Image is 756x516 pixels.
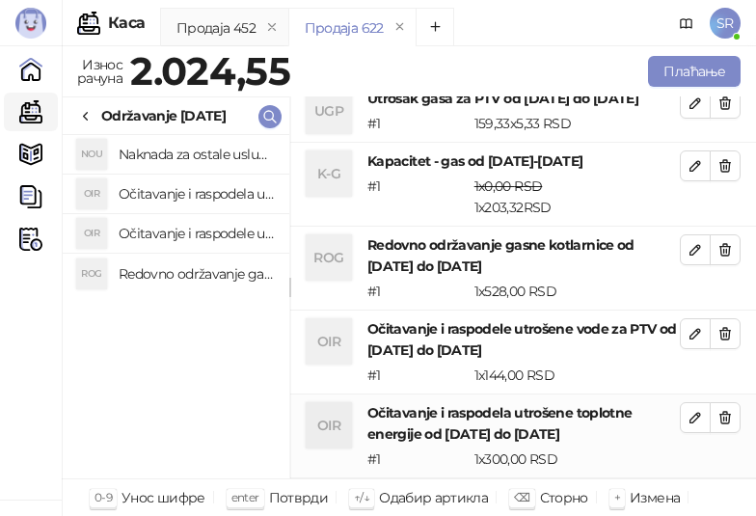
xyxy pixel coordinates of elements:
[648,56,741,87] button: Плаћање
[101,105,226,126] div: Održavanje [DATE]
[259,19,284,36] button: remove
[76,139,107,170] div: NOU
[379,485,488,510] div: Одабир артикла
[306,88,352,134] div: UGP
[119,139,274,170] h4: Naknada za ostale usluge od [DATE] do [DATE]
[514,490,529,504] span: ⌫
[306,234,352,281] div: ROG
[76,178,107,209] div: OIR
[354,490,369,504] span: ↑/↓
[121,485,205,510] div: Унос шифре
[671,8,702,39] a: Документација
[269,485,329,510] div: Потврди
[94,490,112,504] span: 0-9
[471,113,684,134] div: 159,33 x 5,33 RSD
[63,135,289,478] div: grid
[364,176,471,218] div: # 1
[364,365,471,386] div: # 1
[364,281,471,302] div: # 1
[416,8,454,46] button: Add tab
[540,485,588,510] div: Сторно
[76,258,107,289] div: ROG
[367,150,680,172] h4: Kapacitet - gas od [DATE]-[DATE]
[306,402,352,448] div: OIR
[474,177,543,195] span: 1 x 0,00 RSD
[76,218,107,249] div: OIR
[119,218,274,249] h4: Očitavanje i raspodele utrošene vode za PTV od [DATE] do [DATE]
[306,150,352,197] div: K-G
[119,178,274,209] h4: Očitavanje i raspodela utrošene toplotne energije od [DATE] do [DATE]
[306,318,352,365] div: OIR
[388,19,413,36] button: remove
[710,8,741,39] span: SR
[367,88,680,109] h4: Utrošak gasa za PTV od [DATE] do [DATE]
[305,17,384,39] div: Продаја 622
[630,485,680,510] div: Измена
[471,281,684,302] div: 1 x 528,00 RSD
[614,490,620,504] span: +
[130,47,290,95] strong: 2.024,55
[119,258,274,289] h4: Redovno održavanje gasne kotlarnice od [DATE] do [DATE]
[364,113,471,134] div: # 1
[73,52,126,91] div: Износ рачуна
[231,490,259,504] span: enter
[471,176,684,218] div: 1 x 203,32 RSD
[15,8,46,39] img: Logo
[367,234,680,277] h4: Redovno održavanje gasne kotlarnice od [DATE] do [DATE]
[108,15,145,31] div: Каса
[367,318,680,361] h4: Očitavanje i raspodele utrošene vode za PTV od [DATE] do [DATE]
[364,448,471,470] div: # 1
[367,402,680,445] h4: Očitavanje i raspodela utrošene toplotne energije od [DATE] do [DATE]
[471,448,684,470] div: 1 x 300,00 RSD
[176,17,256,39] div: Продаја 452
[471,365,684,386] div: 1 x 144,00 RSD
